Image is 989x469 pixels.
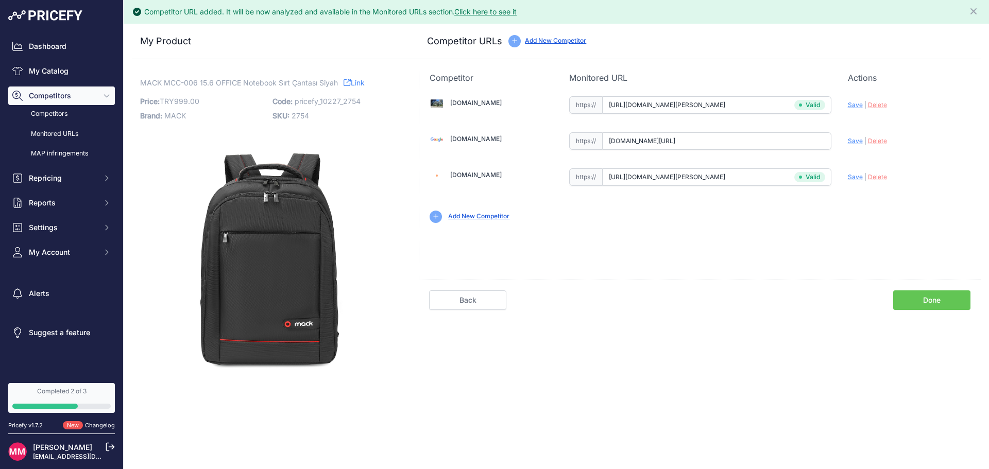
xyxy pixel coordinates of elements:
[8,383,115,413] a: Completed 2 of 3
[450,99,502,107] a: [DOMAIN_NAME]
[450,135,502,143] a: [DOMAIN_NAME]
[569,72,831,84] p: Monitored URL
[602,132,831,150] input: google.com.tr/product
[8,37,115,371] nav: Sidebar
[569,132,602,150] span: https://
[144,7,517,17] div: Competitor URL added. It will be now analyzed and available in the Monitored URLs section.
[140,94,266,109] p: TRY
[8,323,115,342] a: Suggest a feature
[140,111,162,120] span: Brand:
[864,101,866,109] span: |
[344,76,365,89] a: Link
[454,7,517,16] a: Click here to see it
[430,72,552,84] p: Competitor
[29,198,96,208] span: Reports
[8,62,115,80] a: My Catalog
[525,37,586,44] a: Add New Competitor
[29,173,96,183] span: Repricing
[848,101,863,109] span: Save
[864,137,866,145] span: |
[868,173,887,181] span: Delete
[8,105,115,123] a: Competitors
[569,96,602,114] span: https://
[140,34,398,48] h3: My Product
[8,194,115,212] button: Reports
[868,101,887,109] span: Delete
[848,137,863,145] span: Save
[63,421,83,430] span: New
[602,96,831,114] input: amazon.com.tr/product
[295,97,361,106] span: pricefy_10227_2754
[29,91,96,101] span: Competitors
[569,168,602,186] span: https://
[33,443,92,451] a: [PERSON_NAME]
[968,4,981,16] button: Close
[8,243,115,262] button: My Account
[85,422,115,429] a: Changelog
[29,222,96,233] span: Settings
[33,453,141,460] a: [EMAIL_ADDRESS][DOMAIN_NAME]
[450,171,502,179] a: [DOMAIN_NAME]
[893,290,970,310] a: Done
[8,10,82,21] img: Pricefy Logo
[8,284,115,303] a: Alerts
[848,72,970,84] p: Actions
[164,111,186,120] span: MACK
[140,76,338,89] span: MACK MCC-006 15.6 OFFICE Notebook Sırt Çantası Siyah
[272,111,289,120] span: SKU:
[8,218,115,237] button: Settings
[868,137,887,145] span: Delete
[448,212,509,220] a: Add New Competitor
[8,145,115,163] a: MAP infringements
[29,247,96,257] span: My Account
[602,168,831,186] input: hepsiburada.com/product
[429,290,506,310] a: Back
[427,34,502,48] h3: Competitor URLs
[8,169,115,187] button: Repricing
[8,86,115,105] button: Competitors
[140,97,160,106] span: Price:
[8,125,115,143] a: Monitored URLs
[292,111,309,120] span: 2754
[174,97,199,106] span: 999.00
[8,37,115,56] a: Dashboard
[848,173,863,181] span: Save
[272,97,293,106] span: Code:
[12,387,111,395] div: Completed 2 of 3
[8,421,43,430] div: Pricefy v1.7.2
[864,173,866,181] span: |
